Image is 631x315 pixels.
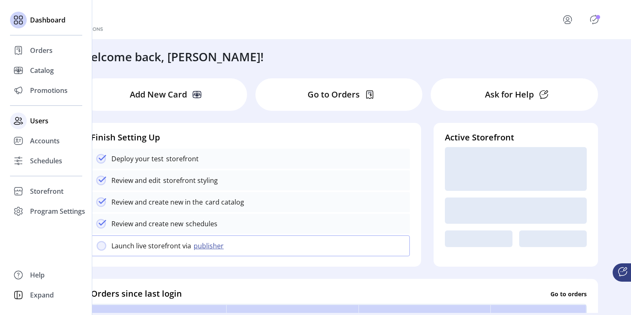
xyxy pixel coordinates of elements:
[588,13,601,26] button: Publisher Panel
[111,175,161,185] p: Review and edit
[161,175,218,185] p: storefront styling
[308,88,360,101] p: Go to Orders
[130,88,187,101] p: Add New Card
[485,88,534,101] p: Ask for Help
[91,131,410,144] h4: Finish Setting Up
[550,289,587,298] p: Go to orders
[30,65,54,75] span: Catalog
[183,219,217,229] p: schedules
[30,15,66,25] span: Dashboard
[30,116,48,126] span: Users
[91,287,182,300] h4: Orders since last login
[111,197,203,207] p: Review and create new in the
[30,156,62,166] span: Schedules
[111,219,183,229] p: Review and create new
[445,131,587,144] h4: Active Storefront
[30,85,68,95] span: Promotions
[164,154,199,164] p: storefront
[30,206,85,216] span: Program Settings
[203,197,244,207] p: card catalog
[30,186,63,196] span: Storefront
[80,48,264,65] h3: Welcome back, [PERSON_NAME]!
[30,136,60,146] span: Accounts
[551,10,588,30] button: menu
[191,241,229,251] button: publisher
[111,241,191,251] p: Launch live storefront via
[30,270,45,280] span: Help
[30,290,54,300] span: Expand
[111,154,164,164] p: Deploy your test
[30,45,53,55] span: Orders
